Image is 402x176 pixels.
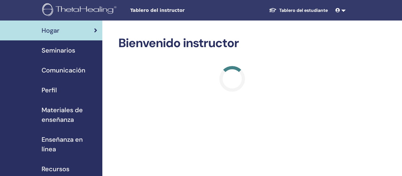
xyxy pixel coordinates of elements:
[42,105,97,124] span: Materiales de enseñanza
[118,36,346,51] h2: Bienvenido instructor
[269,7,277,13] img: graduation-cap-white.svg
[42,164,69,174] span: Recursos
[42,46,75,55] span: Seminarios
[42,85,57,95] span: Perfil
[264,4,333,16] a: Tablero del estudiante
[42,65,85,75] span: Comunicación
[42,26,59,35] span: Hogar
[42,3,119,18] img: logo.png
[130,7,226,14] span: Tablero del instructor
[42,135,97,154] span: Enseñanza en línea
